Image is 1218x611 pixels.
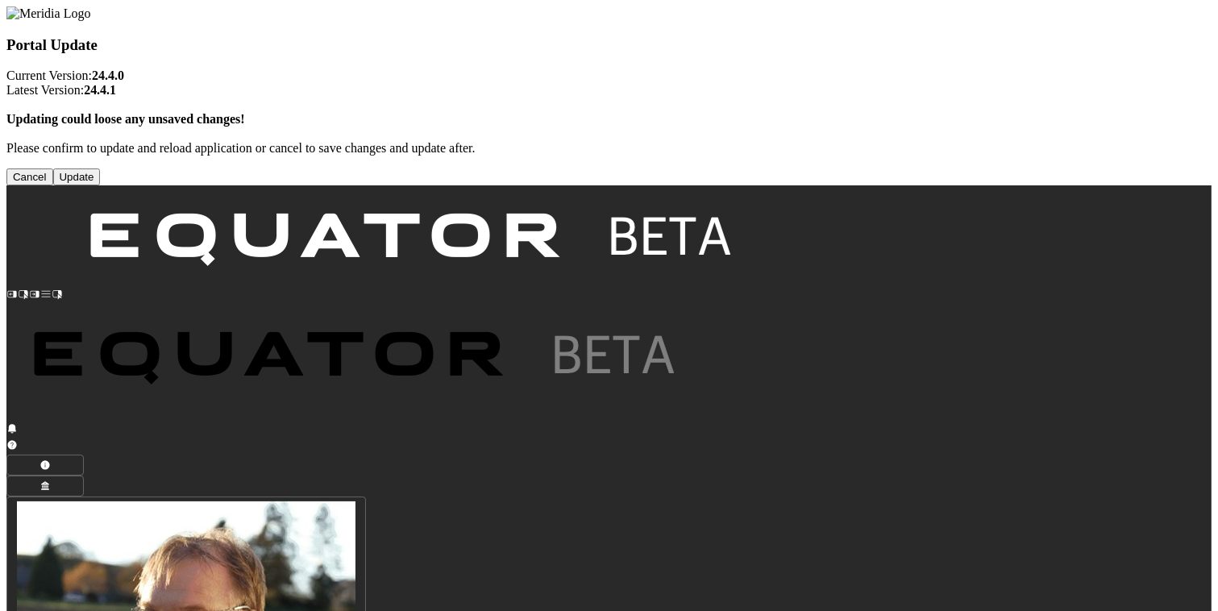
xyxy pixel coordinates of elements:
[53,168,101,185] button: Update
[6,36,1212,54] h3: Portal Update
[6,69,1212,156] p: Current Version: Latest Version: Please confirm to update and reload application or cancel to sav...
[6,168,53,185] button: Cancel
[92,69,124,82] strong: 24.4.0
[6,304,708,418] img: Customer Logo
[63,185,764,300] img: Customer Logo
[6,112,245,126] strong: Updating could loose any unsaved changes!
[6,6,90,21] img: Meridia Logo
[84,83,116,97] strong: 24.4.1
